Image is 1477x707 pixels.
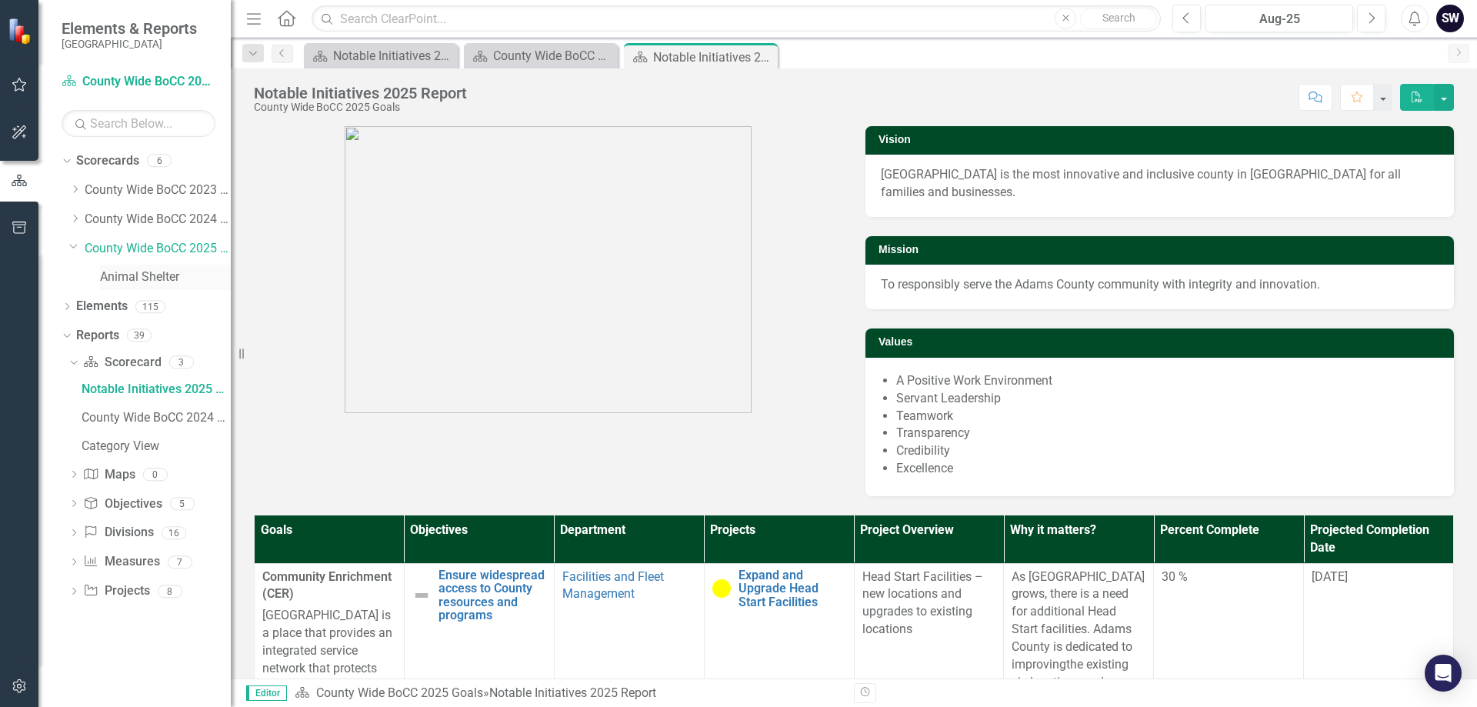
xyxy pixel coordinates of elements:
li: A Positive Work Environment [896,372,1439,390]
div: 0 [143,468,168,481]
img: Not Defined [412,586,431,605]
div: Open Intercom Messenger [1425,655,1462,692]
p: [GEOGRAPHIC_DATA] is the most innovative and inclusive county in [GEOGRAPHIC_DATA] for all famili... [881,166,1439,202]
div: Aug-25 [1211,10,1348,28]
div: Notable Initiatives 2025 Report [82,382,231,396]
a: Animal Shelter [100,268,231,286]
button: SW [1436,5,1464,32]
div: Notable Initiatives 2023 Report [333,46,454,65]
div: 3 [169,356,194,369]
a: Scorecard [83,354,161,372]
span: Search [1102,12,1135,24]
li: Credibility [896,442,1439,460]
a: County Wide BoCC 2025 Goals [85,240,231,258]
div: Notable Initiatives 2025 Report [254,85,467,102]
h3: Values [879,336,1446,348]
a: County Wide BoCC 2025 Goals [62,73,215,91]
button: Search [1080,8,1157,29]
h3: Mission [879,244,1446,255]
div: 115 [135,300,165,313]
input: Search ClearPoint... [312,5,1161,32]
img: AdamsCo_logo_rgb.png [345,126,752,413]
a: Objectives [83,495,162,513]
div: County Wide BoCC 2025 Goals [254,102,467,113]
div: Notable Initiatives 2025 Report [489,685,656,700]
a: Expand and Upgrade Head Start Facilities [738,569,846,609]
a: Ensure widespread access to County resources and programs [438,569,546,622]
a: Scorecards [76,152,139,170]
li: Teamwork [896,408,1439,425]
a: County Wide BoCC 2024 Goals [85,211,231,228]
span: Elements & Reports [62,19,197,38]
a: Facilities and Fleet Management [562,569,664,602]
div: 16 [162,526,186,539]
p: Head Start Facilities – new locations and upgrades to existing locations [862,569,996,639]
a: Maps [83,466,135,484]
div: County Wide BoCC 2024 Report [82,411,231,425]
div: 5 [170,497,195,510]
a: Elements [76,298,128,315]
p: To responsibly serve the Adams County community with integrity and innovation. [881,276,1439,294]
a: Measures [83,553,159,571]
div: 39 [127,329,152,342]
span: As [GEOGRAPHIC_DATA] grows, there is a need for additional Head Start facilities. Adams County is... [1012,569,1145,672]
a: Notable Initiatives 2025 Report [78,377,231,402]
div: Notable Initiatives 2025 Report [653,48,774,67]
input: Search Below... [62,110,215,137]
small: [GEOGRAPHIC_DATA] [62,38,197,50]
li: Transparency [896,425,1439,442]
div: 7 [168,555,192,569]
a: Reports [76,327,119,345]
h3: Vision [879,134,1446,145]
div: 30 % [1162,569,1295,586]
div: 8 [158,585,182,598]
a: County Wide BoCC 2024 Report [78,405,231,430]
img: ClearPoint Strategy [8,18,35,45]
a: County Wide BoCC 2025 Goals [316,685,483,700]
li: Excellence [896,460,1439,478]
a: Divisions [83,524,153,542]
a: County Wide BoCC 2023 Report [468,46,614,65]
img: 10% to 50% [712,579,731,598]
div: 6 [147,155,172,168]
a: Category View [78,434,231,459]
a: Notable Initiatives 2023 Report [308,46,454,65]
li: Servant Leadership [896,390,1439,408]
div: » [295,685,842,702]
span: Editor [246,685,287,701]
div: County Wide BoCC 2023 Report [493,46,614,65]
span: Community Enrichment (CER) [262,569,396,604]
a: Projects [83,582,149,600]
span: [DATE] [1312,569,1348,584]
a: County Wide BoCC 2023 Goals [85,182,231,199]
button: Aug-25 [1205,5,1353,32]
div: Category View [82,439,231,453]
